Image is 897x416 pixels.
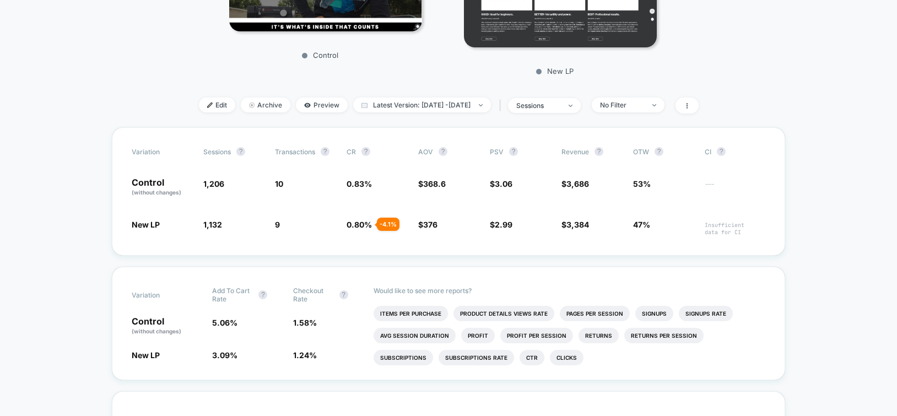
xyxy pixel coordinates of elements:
[293,318,317,327] span: 1.58 %
[461,328,495,343] li: Profit
[705,221,765,236] span: Insufficient data for CI
[418,220,437,229] span: $
[132,350,160,360] span: New LP
[439,147,447,156] button: ?
[453,306,554,321] li: Product Details Views Rate
[207,102,213,108] img: edit
[212,350,237,360] span: 3.09 %
[423,220,437,229] span: 376
[423,179,446,188] span: 368.6
[199,98,235,112] span: Edit
[652,104,656,106] img: end
[490,148,504,156] span: PSV
[490,220,512,229] span: $
[516,101,560,110] div: sessions
[561,148,589,156] span: Revenue
[495,220,512,229] span: 2.99
[347,220,372,229] span: 0.80 %
[296,98,348,112] span: Preview
[374,287,765,295] p: Would like to see more reports?
[203,179,224,188] span: 1,206
[458,67,651,75] p: New LP
[275,179,283,188] span: 10
[275,220,280,229] span: 9
[293,287,334,303] span: Checkout Rate
[561,179,589,188] span: $
[418,179,446,188] span: $
[633,147,694,156] span: OTW
[374,350,433,365] li: Subscriptions
[203,148,231,156] span: Sessions
[705,147,765,156] span: CI
[321,147,329,156] button: ?
[339,290,348,299] button: ?
[275,148,315,156] span: Transactions
[132,147,192,156] span: Variation
[132,189,181,196] span: (without changes)
[655,147,663,156] button: ?
[566,179,589,188] span: 3,686
[439,350,514,365] li: Subscriptions Rate
[132,287,192,303] span: Variation
[361,147,370,156] button: ?
[633,220,650,229] span: 47%
[236,147,245,156] button: ?
[566,220,589,229] span: 3,384
[212,318,237,327] span: 5.06 %
[132,178,192,197] p: Control
[520,350,544,365] li: Ctr
[550,350,583,365] li: Clicks
[212,287,253,303] span: Add To Cart Rate
[579,328,619,343] li: Returns
[203,220,222,229] span: 1,132
[679,306,733,321] li: Signups Rate
[347,179,372,188] span: 0.83 %
[717,147,726,156] button: ?
[560,306,630,321] li: Pages Per Session
[241,98,290,112] span: Archive
[132,328,181,334] span: (without changes)
[561,220,589,229] span: $
[418,148,433,156] span: AOV
[258,290,267,299] button: ?
[633,179,651,188] span: 53%
[377,218,399,231] div: - 4.1 %
[500,328,573,343] li: Profit Per Session
[374,306,448,321] li: Items Per Purchase
[495,179,512,188] span: 3.06
[490,179,512,188] span: $
[624,328,704,343] li: Returns Per Session
[293,350,317,360] span: 1.24 %
[347,148,356,156] span: CR
[249,102,255,108] img: end
[361,102,368,108] img: calendar
[353,98,491,112] span: Latest Version: [DATE] - [DATE]
[374,328,456,343] li: Avg Session Duration
[224,51,417,60] p: Control
[600,101,644,109] div: No Filter
[569,105,572,107] img: end
[132,317,201,336] p: Control
[479,104,483,106] img: end
[509,147,518,156] button: ?
[496,98,508,114] span: |
[132,220,160,229] span: New LP
[595,147,603,156] button: ?
[635,306,673,321] li: Signups
[705,181,765,197] span: ---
